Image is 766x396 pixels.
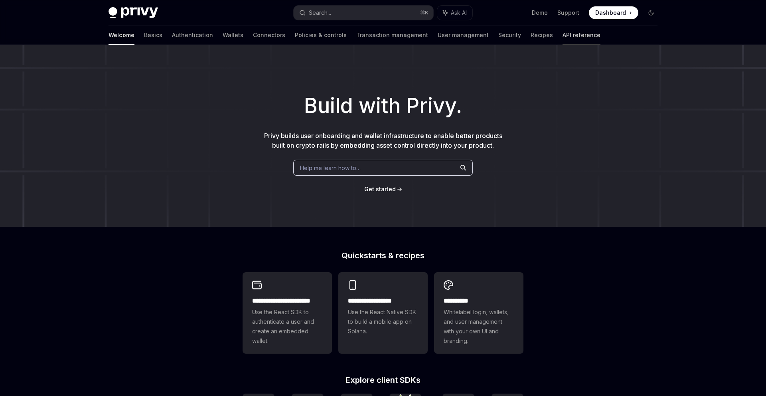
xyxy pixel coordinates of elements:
[645,6,657,19] button: Toggle dark mode
[252,307,322,346] span: Use the React SDK to authenticate a user and create an embedded wallet.
[338,272,428,354] a: **** **** **** ***Use the React Native SDK to build a mobile app on Solana.
[172,26,213,45] a: Authentication
[294,6,433,20] button: Search...⌘K
[13,90,753,121] h1: Build with Privy.
[589,6,638,19] a: Dashboard
[223,26,243,45] a: Wallets
[532,9,548,17] a: Demo
[109,7,158,18] img: dark logo
[295,26,347,45] a: Policies & controls
[109,26,134,45] a: Welcome
[348,307,418,336] span: Use the React Native SDK to build a mobile app on Solana.
[364,185,396,193] a: Get started
[595,9,626,17] span: Dashboard
[300,164,361,172] span: Help me learn how to…
[144,26,162,45] a: Basics
[563,26,600,45] a: API reference
[243,376,523,384] h2: Explore client SDKs
[557,9,579,17] a: Support
[434,272,523,354] a: **** *****Whitelabel login, wallets, and user management with your own UI and branding.
[243,251,523,259] h2: Quickstarts & recipes
[451,9,467,17] span: Ask AI
[420,10,428,16] span: ⌘ K
[264,132,502,149] span: Privy builds user onboarding and wallet infrastructure to enable better products built on crypto ...
[531,26,553,45] a: Recipes
[438,26,489,45] a: User management
[309,8,331,18] div: Search...
[253,26,285,45] a: Connectors
[364,186,396,192] span: Get started
[356,26,428,45] a: Transaction management
[498,26,521,45] a: Security
[437,6,472,20] button: Ask AI
[444,307,514,346] span: Whitelabel login, wallets, and user management with your own UI and branding.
